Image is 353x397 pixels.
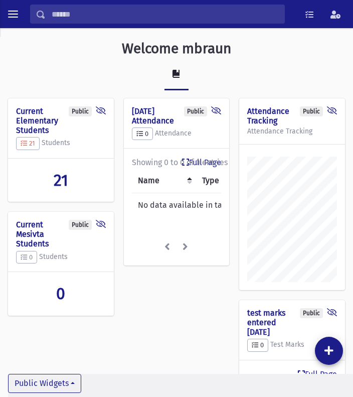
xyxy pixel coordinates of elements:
th: Name [132,169,196,193]
h3: Welcome mbraun [122,40,231,57]
td: No data available in table [132,193,240,218]
h4: Attendance Tracking [247,106,337,125]
button: 21 [16,137,40,150]
th: Type [196,169,240,193]
span: 0 [21,253,33,261]
button: Public Widgets [8,374,81,393]
span: 0 [252,341,264,349]
h4: Current Elementary Students [16,106,106,136]
a: 0 [16,284,106,303]
button: toggle menu [4,5,22,23]
div: Public [184,106,207,116]
span: 21 [21,140,35,147]
span: 21 [54,171,68,190]
div: Public [69,220,92,230]
div: Showing 0 to 0 of 0 entries [132,157,222,169]
h5: Test Marks [247,339,337,352]
span: 0 [56,284,65,303]
h5: Students [16,137,106,150]
h4: Current Mesivta Students [16,220,106,249]
span: 0 [136,130,148,138]
h5: Students [16,251,106,264]
input: Search [46,5,284,24]
h4: test marks entered [DATE] [247,308,337,337]
h5: Attendance [132,127,222,141]
h5: Attendance Tracking [247,127,337,136]
a: 21 [16,171,106,190]
button: 0 [247,339,268,352]
button: 0 [132,127,153,141]
button: 0 [16,251,37,264]
div: Public [300,308,323,318]
a: Full Page [298,368,337,380]
h4: [DATE] Attendance [132,106,222,125]
div: Public [300,106,323,116]
div: Public [69,106,92,116]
